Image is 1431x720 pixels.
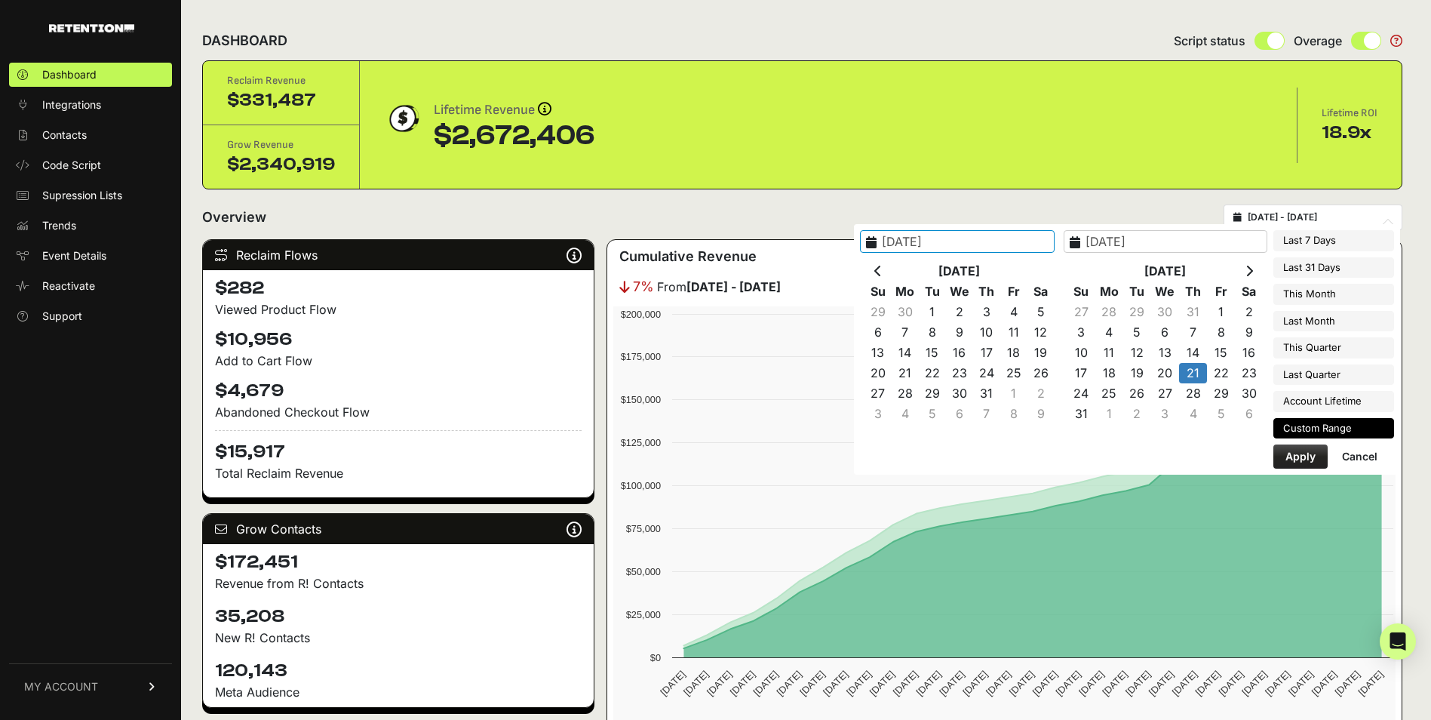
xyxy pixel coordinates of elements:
text: [DATE] [1100,669,1129,698]
td: 11 [1095,343,1123,363]
td: 10 [973,322,1000,343]
td: 17 [973,343,1000,363]
a: MY ACCOUNT [9,663,172,709]
a: Dashboard [9,63,172,87]
td: 25 [1000,363,1027,383]
td: 26 [1123,383,1151,404]
text: [DATE] [937,669,966,698]
th: We [946,282,973,302]
td: 15 [1207,343,1235,363]
a: Code Script [9,153,172,177]
li: This Quarter [1273,337,1394,358]
h3: Cumulative Revenue [619,246,757,267]
td: 30 [1151,302,1179,322]
h2: DASHBOARD [202,30,287,51]
td: 27 [864,383,892,404]
text: $175,000 [620,351,660,362]
td: 12 [1027,322,1055,343]
td: 29 [1123,302,1151,322]
div: Reclaim Flows [203,240,594,270]
text: [DATE] [914,669,943,698]
div: Grow Revenue [227,137,335,152]
strong: [DATE] - [DATE] [686,279,781,294]
li: Custom Range [1273,418,1394,439]
td: 31 [1067,404,1095,424]
li: Last Quarter [1273,365,1394,386]
span: Supression Lists [42,188,122,203]
span: Script status [1174,32,1245,50]
button: Apply [1273,445,1328,469]
th: We [1151,282,1179,302]
p: Total Reclaim Revenue [215,464,582,482]
span: Dashboard [42,67,97,82]
th: Mo [1095,282,1123,302]
th: [DATE] [892,261,1027,282]
li: Last 7 Days [1273,230,1394,251]
a: Reactivate [9,274,172,298]
td: 23 [1235,363,1263,383]
text: $75,000 [625,523,660,534]
text: [DATE] [844,669,874,698]
th: Su [1067,282,1095,302]
span: MY ACCOUNT [24,679,98,694]
th: Su [864,282,892,302]
div: Open Intercom Messenger [1380,623,1416,660]
td: 30 [946,383,973,404]
th: Fr [1000,282,1027,302]
text: [DATE] [960,669,990,698]
td: 6 [864,322,892,343]
td: 14 [1179,343,1207,363]
text: [DATE] [1123,669,1153,698]
td: 8 [1207,322,1235,343]
span: 7% [633,276,654,297]
td: 28 [1179,383,1207,404]
td: 5 [1027,302,1055,322]
text: [DATE] [821,669,850,698]
h2: Overview [202,207,266,228]
a: Integrations [9,93,172,117]
div: $2,672,406 [434,121,594,151]
td: 22 [1207,363,1235,383]
li: Account Lifetime [1273,391,1394,412]
div: Lifetime Revenue [434,100,594,121]
td: 24 [973,363,1000,383]
td: 3 [1067,322,1095,343]
td: 4 [1095,322,1123,343]
span: Contacts [42,128,87,143]
td: 29 [864,302,892,322]
text: $150,000 [620,394,660,405]
text: [DATE] [1356,669,1385,698]
h4: $282 [215,276,582,300]
p: New R! Contacts [215,629,582,647]
td: 28 [892,383,919,404]
td: 2 [1123,404,1151,424]
text: [DATE] [1147,669,1176,698]
td: 11 [1000,322,1027,343]
td: 2 [1027,383,1055,404]
img: Retention.com [49,24,134,32]
td: 13 [1151,343,1179,363]
td: 31 [973,383,1000,404]
th: Tu [919,282,946,302]
td: 1 [919,302,946,322]
th: Sa [1235,282,1263,302]
text: [DATE] [890,669,920,698]
td: 1 [1000,383,1027,404]
span: Overage [1294,32,1342,50]
text: [DATE] [727,669,757,698]
span: Code Script [42,158,101,173]
td: 21 [892,363,919,383]
text: $50,000 [625,566,660,577]
a: Support [9,304,172,328]
td: 23 [946,363,973,383]
span: Trends [42,218,76,233]
a: Trends [9,214,172,238]
div: Abandoned Checkout Flow [215,403,582,421]
td: 4 [1000,302,1027,322]
td: 27 [1151,383,1179,404]
td: 15 [919,343,946,363]
text: [DATE] [984,669,1013,698]
text: [DATE] [1076,669,1106,698]
text: $25,000 [625,609,660,620]
td: 27 [1067,302,1095,322]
